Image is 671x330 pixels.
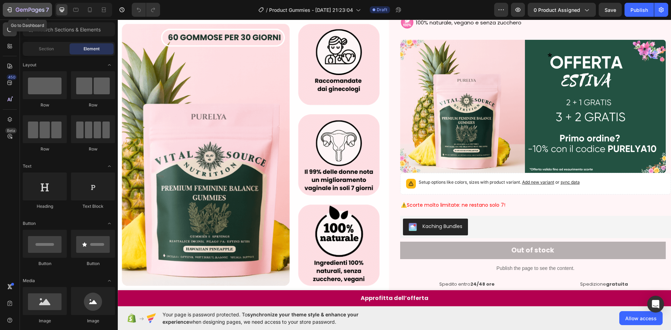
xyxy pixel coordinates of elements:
[243,275,311,283] p: Approfitta dell’offerta
[301,159,462,166] p: Setup options like colors, sizes with product variant.
[23,278,35,284] span: Media
[84,46,100,52] span: Element
[23,22,115,36] input: Search Sections & Elements
[23,261,67,267] div: Button
[46,6,49,14] p: 7
[104,218,115,229] span: Toggle open
[163,311,386,325] span: Your page is password protected. To when designing pages, we need access to your store password.
[23,62,36,68] span: Layout
[23,220,36,227] span: Button
[39,46,54,52] span: Section
[285,199,350,216] button: Kaching Bundles
[104,161,115,172] span: Toggle open
[23,163,31,169] span: Text
[625,315,657,322] span: Allow access
[118,20,671,306] iframe: Design area
[605,7,616,13] span: Save
[132,3,160,17] div: Undo/Redo
[443,160,462,165] span: sync data
[282,20,548,153] img: gempages_585735856099165019-ceacfd97-5eca-492c-99cd-a6101e863dc4.png
[377,7,387,13] span: Draft
[436,160,462,165] span: or
[23,146,67,152] div: Row
[71,203,115,210] div: Text Block
[488,261,510,268] strong: gratuita
[420,261,553,269] p: Spedizione
[282,222,548,240] button: Out of stock
[283,182,289,189] span: ⚠️
[104,275,115,286] span: Toggle open
[71,261,115,267] div: Button
[619,311,663,325] button: Allow access
[23,102,67,108] div: Row
[353,261,377,268] strong: 24/48 ore
[71,318,115,324] div: Image
[534,6,580,14] span: 0 product assigned
[163,311,359,325] span: synchronize your theme style & enhance your experience
[289,245,547,252] p: Publish the page to see the content.
[291,203,299,212] img: KachingBundles.png
[647,296,664,313] div: Open Intercom Messenger
[283,181,553,190] p: Scorte molto limitate: ne restano solo 7!
[7,74,17,80] div: 450
[283,261,416,269] p: Spedito entro
[599,3,622,17] button: Save
[630,6,648,14] div: Publish
[104,59,115,71] span: Toggle open
[394,225,436,237] div: Out of stock
[305,203,345,211] div: Kaching Bundles
[23,318,67,324] div: Image
[404,160,436,165] span: Add new variant
[71,146,115,152] div: Row
[625,3,654,17] button: Publish
[269,6,353,14] span: Product Gummies - [DATE] 21:23:04
[3,3,52,17] button: 7
[23,203,67,210] div: Heading
[266,6,268,14] span: /
[71,102,115,108] div: Row
[528,3,596,17] button: 0 product assigned
[5,128,17,133] div: Beta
